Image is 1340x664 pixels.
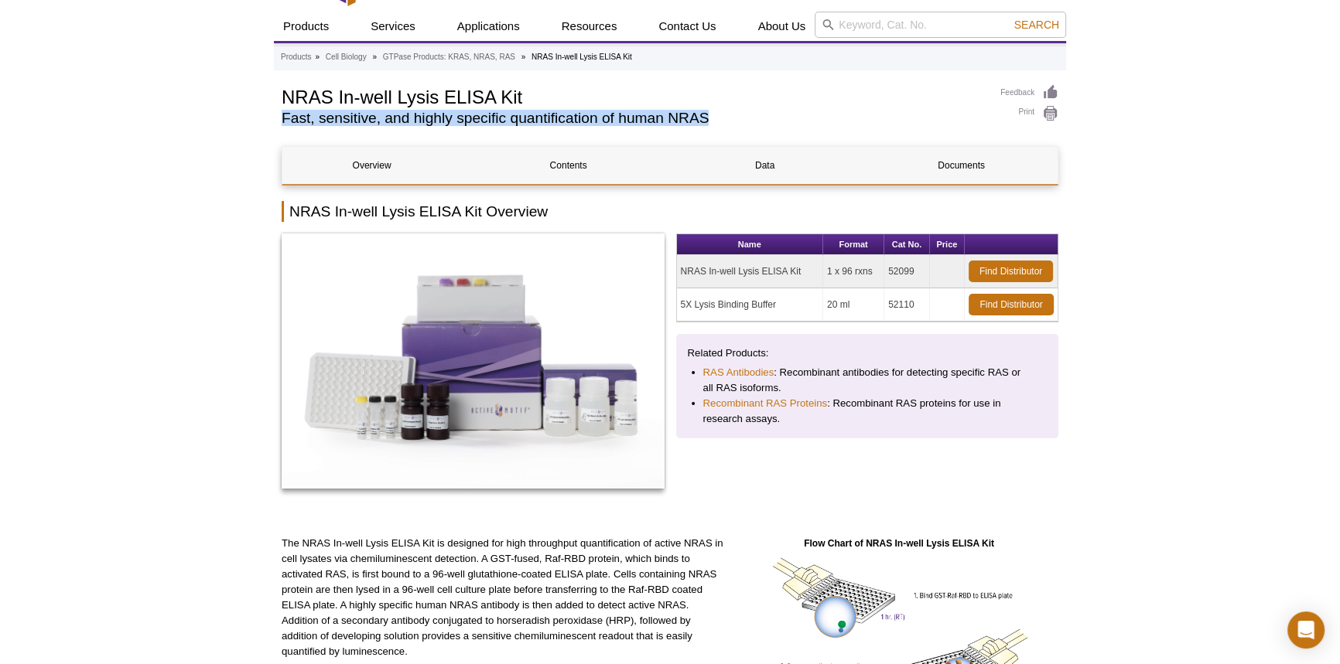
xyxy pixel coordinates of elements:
[703,365,774,380] a: RAS Antibodies
[688,346,1048,361] p: Related Products:
[282,536,728,659] p: The NRAS In-well Lysis ELISA Kit is designed for high throughput quantification of active NRAS in...
[677,234,823,255] th: Name
[282,201,1058,222] h2: NRAS In-well Lysis ELISA Kit Overview
[281,50,311,64] a: Products
[823,255,884,288] td: 1 x 96 rxns
[532,53,632,61] li: NRAS In-well Lysis ELISA Kit
[969,260,1053,282] a: Find Distributor
[703,396,828,411] a: Recombinant RAS Proteins
[1287,611,1325,649] div: Open Intercom Messenger
[448,12,529,41] a: Applications
[372,53,377,61] li: »
[1000,105,1058,122] a: Print
[815,12,1066,38] input: Keyword, Cat. No.
[282,233,665,493] a: NRAS In-well Lysis ELISA Kit
[282,233,665,489] img: NRAS In-well Lysis ELISA Kit
[930,234,965,255] th: Price
[521,53,526,61] li: »
[1010,18,1064,32] button: Search
[703,365,1032,396] li: : Recombinant antibodies for detecting specific RAS or all RAS isoforms.
[872,147,1051,184] a: Documents
[1014,19,1059,31] span: Search
[282,147,461,184] a: Overview
[383,50,515,64] a: GTPase Products: KRAS, NRAS, RAS
[326,50,367,64] a: Cell Biology
[282,84,985,107] h1: NRAS In-well Lysis ELISA Kit
[749,12,815,41] a: About Us
[649,12,725,41] a: Contact Us
[675,147,854,184] a: Data
[969,294,1054,315] a: Find Distributor
[884,255,930,288] td: 52099
[274,12,338,41] a: Products
[703,396,1032,427] li: : Recombinant RAS proteins for use in research assays.
[1000,84,1058,101] a: Feedback
[823,288,884,322] td: 20 ml
[677,255,823,288] td: NRAS In-well Lysis ELISA Kit
[552,12,627,41] a: Resources
[823,234,884,255] th: Format
[677,288,823,322] td: 5X Lysis Binding Buffer
[315,53,320,61] li: »
[804,538,994,549] strong: Flow Chart of NRAS In-well Lysis ELISA Kit
[361,12,425,41] a: Services
[884,234,930,255] th: Cat No.
[479,147,658,184] a: Contents
[282,111,985,125] h2: Fast, sensitive, and highly specific quantification of human NRAS
[884,288,930,322] td: 52110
